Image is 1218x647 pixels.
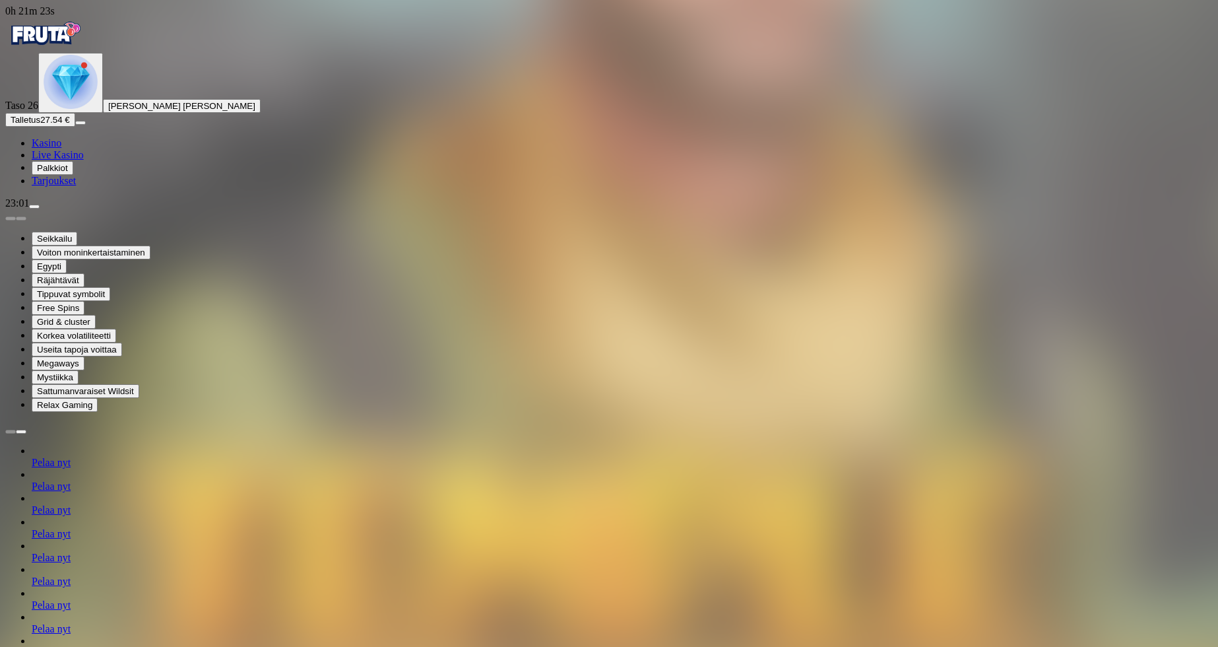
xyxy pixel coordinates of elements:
button: menu [75,121,86,125]
button: Korkea volatiliteetti [32,329,116,343]
span: user session time [5,5,55,17]
button: prev slide [5,217,16,221]
span: Mystiikka [37,372,73,382]
button: [PERSON_NAME] [PERSON_NAME] [103,99,261,113]
a: Pelaa nyt [32,552,71,563]
button: Grid & cluster [32,315,96,329]
span: Seikkailu [37,234,72,244]
button: Free Spins [32,301,84,315]
span: Räjähtävät [37,275,79,285]
a: Pelaa nyt [32,576,71,587]
span: Taso 26 [5,100,38,111]
span: Tippuvat symbolit [37,289,105,299]
span: Talletus [11,115,40,125]
span: Tarjoukset [32,175,76,186]
img: level unlocked [44,55,98,109]
a: Pelaa nyt [32,504,71,516]
a: Pelaa nyt [32,623,71,634]
button: Useita tapoja voittaa [32,343,122,357]
span: 27.54 € [40,115,69,125]
span: Korkea volatiliteetti [37,331,111,341]
a: Pelaa nyt [32,481,71,492]
img: Fruta [5,17,84,50]
span: Useita tapoja voittaa [37,345,117,355]
button: Megaways [32,357,84,370]
a: Pelaa nyt [32,599,71,611]
button: menu [29,205,40,209]
button: reward iconPalkkiot [32,161,73,175]
a: gift-inverted iconTarjoukset [32,175,76,186]
span: Live Kasino [32,149,84,160]
span: Voiton moninkertaistaminen [37,248,145,257]
span: [PERSON_NAME] [PERSON_NAME] [108,101,255,111]
a: Fruta [5,41,84,52]
a: diamond iconKasino [32,137,61,149]
button: Relax Gaming [32,398,98,412]
button: Räjähtävät [32,273,84,287]
span: Relax Gaming [37,400,92,410]
span: Kasino [32,137,61,149]
span: Egypti [37,261,61,271]
a: poker-chip iconLive Kasino [32,149,84,160]
span: Grid & cluster [37,317,90,327]
button: Tippuvat symbolit [32,287,110,301]
button: Seikkailu [32,232,77,246]
button: Egypti [32,259,67,273]
button: next slide [16,430,26,434]
button: Mystiikka [32,370,79,384]
a: Pelaa nyt [32,457,71,468]
button: Talletusplus icon27.54 € [5,113,75,127]
span: Free Spins [37,303,79,313]
button: level unlocked [38,53,103,113]
button: Sattumanvaraiset Wildsit [32,384,139,398]
span: Palkkiot [37,163,68,173]
span: 23:01 [5,197,29,209]
button: Voiton moninkertaistaminen [32,246,150,259]
nav: Primary [5,17,1213,187]
span: Sattumanvaraiset Wildsit [37,386,134,396]
span: Megaways [37,358,79,368]
button: prev slide [5,430,16,434]
button: next slide [16,217,26,221]
a: Pelaa nyt [32,528,71,539]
